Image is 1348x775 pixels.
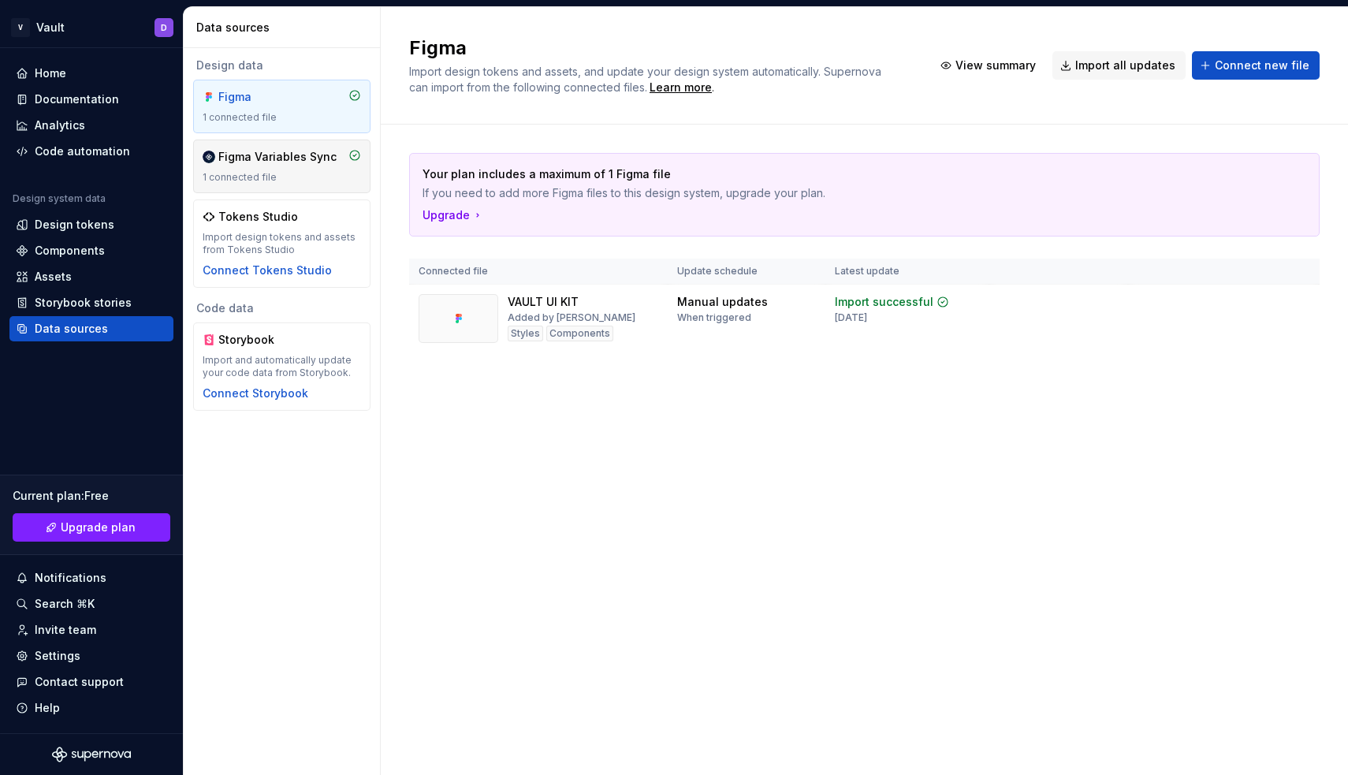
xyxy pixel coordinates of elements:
[508,311,635,324] div: Added by [PERSON_NAME]
[35,295,132,311] div: Storybook stories
[193,80,371,133] a: Figma1 connected file
[9,61,173,86] a: Home
[955,58,1036,73] span: View summary
[1215,58,1309,73] span: Connect new file
[508,326,543,341] div: Styles
[35,217,114,233] div: Design tokens
[9,113,173,138] a: Analytics
[193,140,371,193] a: Figma Variables Sync1 connected file
[409,65,884,94] span: Import design tokens and assets, and update your design system automatically. Supernova can impor...
[35,596,95,612] div: Search ⌘K
[423,166,1196,182] p: Your plan includes a maximum of 1 Figma file
[61,520,136,535] span: Upgrade plan
[35,117,85,133] div: Analytics
[1052,51,1186,80] button: Import all updates
[36,20,65,35] div: Vault
[35,143,130,159] div: Code automation
[9,87,173,112] a: Documentation
[203,111,361,124] div: 1 connected file
[203,354,361,379] div: Import and automatically update your code data from Storybook.
[9,591,173,617] button: Search ⌘K
[35,243,105,259] div: Components
[52,747,131,762] svg: Supernova Logo
[825,259,989,285] th: Latest update
[11,18,30,37] div: V
[35,648,80,664] div: Settings
[677,294,768,310] div: Manual updates
[35,674,124,690] div: Contact support
[193,322,371,411] a: StorybookImport and automatically update your code data from Storybook.Connect Storybook
[35,65,66,81] div: Home
[9,264,173,289] a: Assets
[218,209,298,225] div: Tokens Studio
[161,21,167,34] div: D
[203,263,332,278] button: Connect Tokens Studio
[9,695,173,721] button: Help
[196,20,374,35] div: Data sources
[218,89,294,105] div: Figma
[409,259,668,285] th: Connected file
[1075,58,1175,73] span: Import all updates
[193,199,371,288] a: Tokens StudioImport design tokens and assets from Tokens StudioConnect Tokens Studio
[218,149,337,165] div: Figma Variables Sync
[35,91,119,107] div: Documentation
[1192,51,1320,80] button: Connect new file
[546,326,613,341] div: Components
[35,269,72,285] div: Assets
[193,300,371,316] div: Code data
[9,565,173,591] button: Notifications
[423,207,484,223] button: Upgrade
[3,10,180,44] button: VVaultD
[9,139,173,164] a: Code automation
[35,622,96,638] div: Invite team
[933,51,1046,80] button: View summary
[13,192,106,205] div: Design system data
[668,259,825,285] th: Update schedule
[409,35,914,61] h2: Figma
[35,570,106,586] div: Notifications
[647,82,714,94] span: .
[35,321,108,337] div: Data sources
[203,171,361,184] div: 1 connected file
[508,294,579,310] div: VAULT UI KIT
[9,212,173,237] a: Design tokens
[9,316,173,341] a: Data sources
[13,488,170,504] div: Current plan : Free
[9,643,173,669] a: Settings
[9,238,173,263] a: Components
[835,311,867,324] div: [DATE]
[423,185,1196,201] p: If you need to add more Figma files to this design system, upgrade your plan.
[193,58,371,73] div: Design data
[650,80,712,95] a: Learn more
[203,231,361,256] div: Import design tokens and assets from Tokens Studio
[13,513,170,542] button: Upgrade plan
[677,311,751,324] div: When triggered
[218,332,294,348] div: Storybook
[9,290,173,315] a: Storybook stories
[835,294,933,310] div: Import successful
[35,700,60,716] div: Help
[203,386,308,401] button: Connect Storybook
[9,669,173,695] button: Contact support
[9,617,173,643] a: Invite team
